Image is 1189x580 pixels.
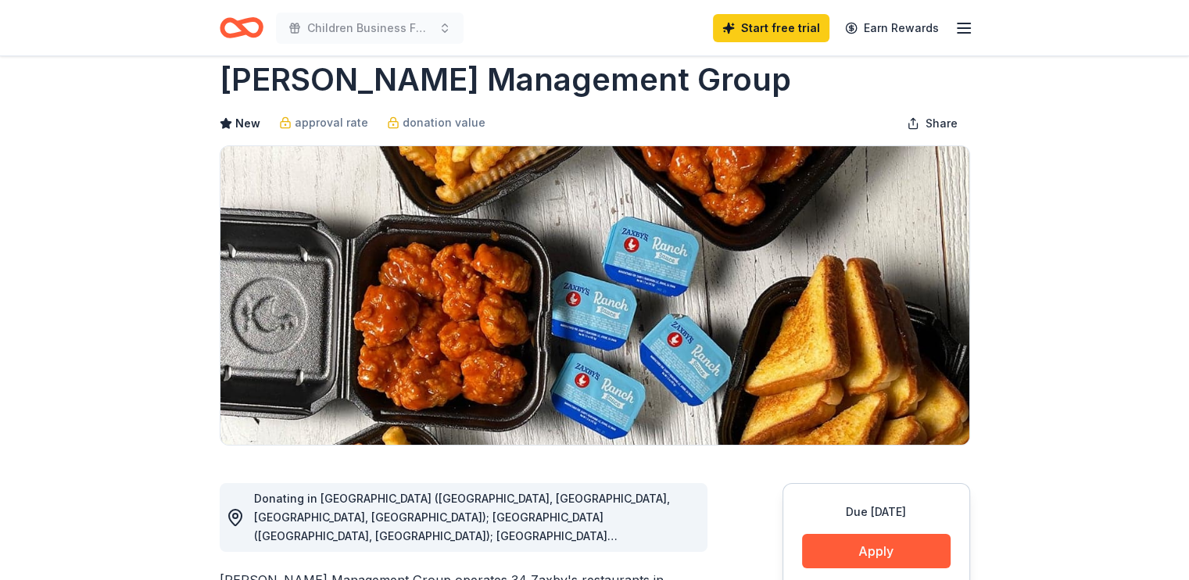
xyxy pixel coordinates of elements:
span: Share [926,114,958,133]
a: Start free trial [713,14,829,42]
button: Share [894,108,970,139]
h1: [PERSON_NAME] Management Group [220,58,791,102]
a: Earn Rewards [836,14,948,42]
button: Children Business Fair/ Youth Entrepreneurship Day [276,13,464,44]
span: New [235,114,260,133]
span: Children Business Fair/ Youth Entrepreneurship Day [307,19,432,38]
a: approval rate [279,113,368,132]
a: donation value [387,113,485,132]
img: Image for Avants Management Group [220,146,969,445]
span: donation value [403,113,485,132]
a: Home [220,9,263,46]
button: Apply [802,534,951,568]
span: approval rate [295,113,368,132]
div: Due [DATE] [802,503,951,521]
